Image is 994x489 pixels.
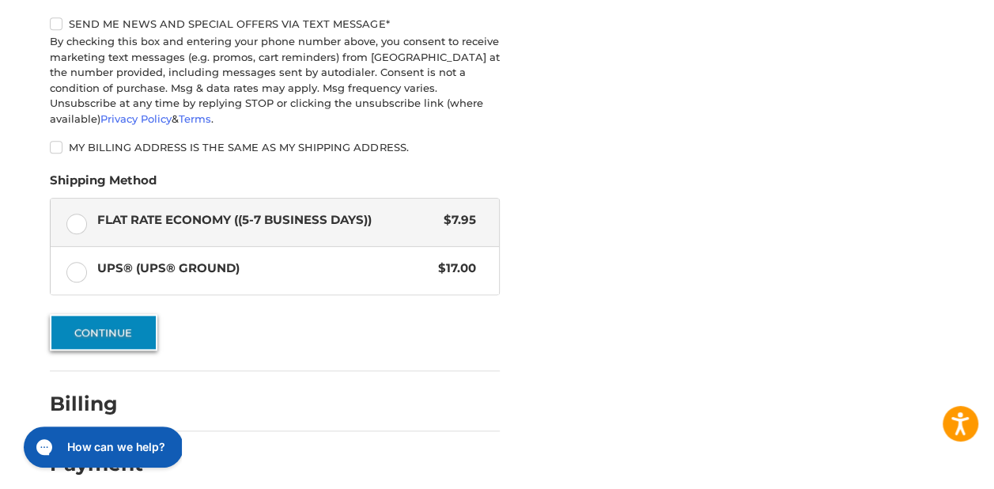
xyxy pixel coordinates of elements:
a: Privacy Policy [100,112,172,125]
iframe: Gorgias live chat messenger [16,421,182,473]
label: My billing address is the same as my shipping address. [50,141,500,154]
span: UPS® (UPS® Ground) [97,260,431,278]
a: Terms [179,112,211,125]
h2: Billing [50,392,142,416]
iframe: Google Customer Reviews [864,446,994,489]
button: Gorgias live chat [8,6,168,47]
span: $7.95 [436,211,476,229]
label: Send me news and special offers via text message* [50,17,500,30]
legend: Shipping Method [50,172,157,197]
h1: How can we help? [51,18,149,34]
div: By checking this box and entering your phone number above, you consent to receive marketing text ... [50,34,500,127]
span: $17.00 [430,260,476,278]
span: Flat Rate Economy ((5-7 Business Days)) [97,211,437,229]
button: Continue [50,314,157,351]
